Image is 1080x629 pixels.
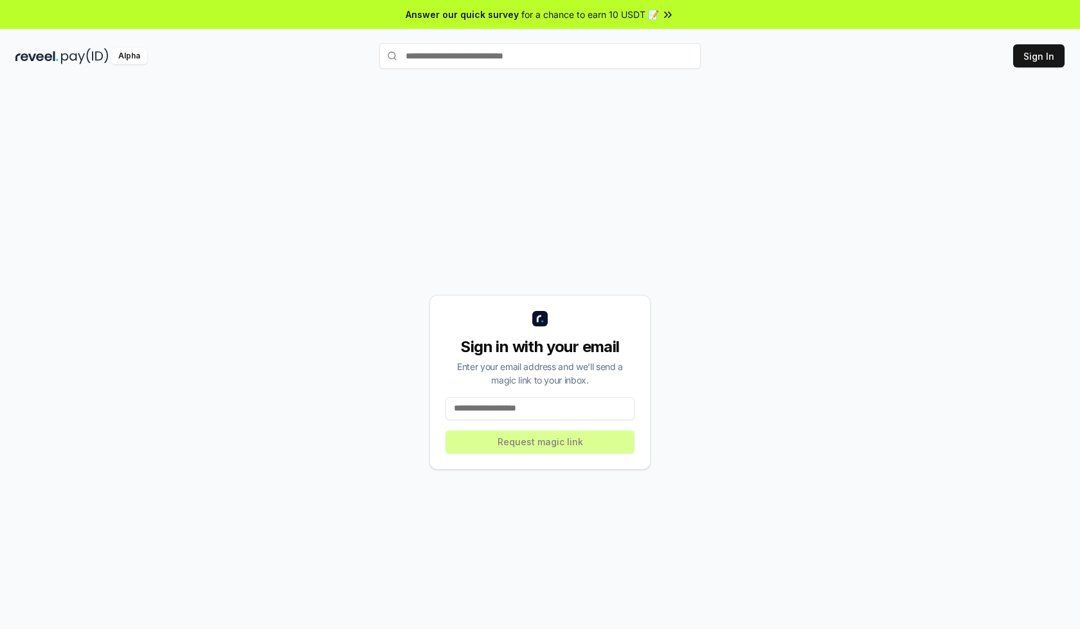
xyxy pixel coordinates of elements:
[15,48,59,64] img: reveel_dark
[61,48,109,64] img: pay_id
[1013,44,1065,67] button: Sign In
[532,311,548,326] img: logo_small
[521,8,659,21] span: for a chance to earn 10 USDT 📝
[111,48,147,64] div: Alpha
[446,360,634,387] div: Enter your email address and we’ll send a magic link to your inbox.
[406,8,519,21] span: Answer our quick survey
[446,337,634,357] div: Sign in with your email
